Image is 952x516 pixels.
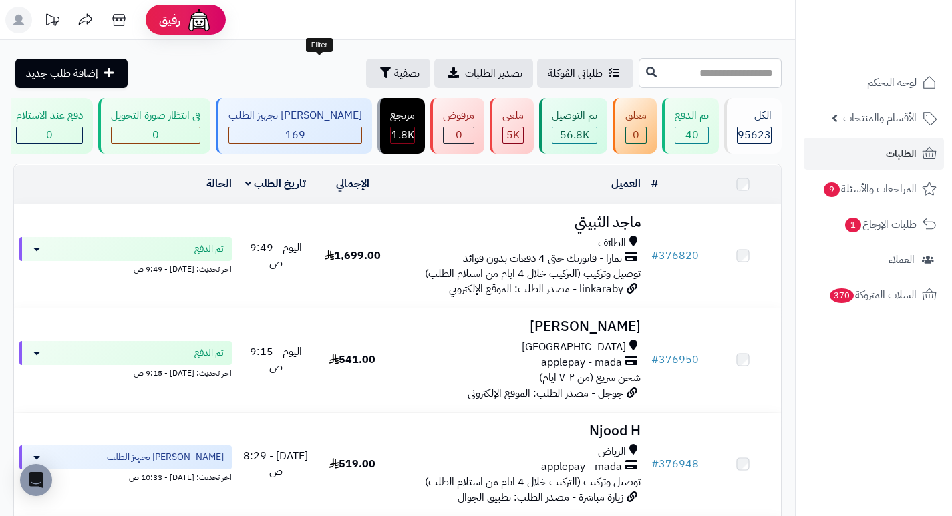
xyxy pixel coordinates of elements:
[194,242,224,256] span: تم الدفع
[250,240,302,271] span: اليوم - 9:49 ص
[522,340,626,355] span: [GEOGRAPHIC_DATA]
[804,279,944,311] a: السلات المتروكة370
[626,127,646,143] div: 0
[285,127,305,143] span: 169
[329,352,375,368] span: 541.00
[186,7,212,33] img: ai-face.png
[867,73,917,92] span: لوحة التحكم
[19,261,232,275] div: اخر تحديث: [DATE] - 9:49 ص
[804,138,944,170] a: الطلبات
[112,127,200,143] div: 0
[823,182,840,198] span: 9
[651,456,699,472] a: #376948
[625,108,647,123] div: معلق
[722,98,784,154] a: الكل95623
[844,218,861,233] span: 1
[804,208,944,240] a: طلبات الإرجاع1
[428,98,487,154] a: مرفوض 0
[329,456,375,472] span: 519.00
[245,176,306,192] a: تاريخ الطلب
[425,474,641,490] span: توصيل وتركيب (التركيب خلال 4 ايام من استلام الطلب)
[598,444,626,459] span: الرياض
[651,176,658,192] a: #
[96,98,213,154] a: في انتظار صورة التحويل 0
[487,98,536,154] a: ملغي 5K
[213,98,375,154] a: [PERSON_NAME] تجهيز الطلب 169
[541,459,622,475] span: applepay - mada
[503,127,523,143] div: 4985
[804,244,944,276] a: العملاء
[536,98,610,154] a: تم التوصيل 56.8K
[829,288,854,304] span: 370
[843,109,917,127] span: الأقسام والمنتجات
[243,448,308,479] span: [DATE] - 8:29 ص
[610,98,659,154] a: معلق 0
[434,59,533,88] a: تصدير الطلبات
[336,176,369,192] a: الإجمالي
[465,65,522,81] span: تصدير الطلبات
[548,65,603,81] span: طلباتي المُوكلة
[394,65,420,81] span: تصفية
[737,108,772,123] div: الكل
[822,180,917,198] span: المراجعات والأسئلة
[443,108,474,123] div: مرفوض
[325,248,381,264] span: 1,699.00
[19,365,232,379] div: اخر تحديث: [DATE] - 9:15 ص
[229,127,361,143] div: 169
[560,127,589,143] span: 56.8K
[552,108,597,123] div: تم التوصيل
[152,127,159,143] span: 0
[228,108,362,123] div: [PERSON_NAME] تجهيز الطلب
[659,98,722,154] a: تم الدفع 40
[17,127,82,143] div: 0
[685,127,699,143] span: 40
[828,286,917,304] span: السلات المتروكة
[844,215,917,234] span: طلبات الإرجاع
[250,344,302,375] span: اليوم - 9:15 ص
[396,319,641,334] h3: [PERSON_NAME]
[539,370,641,386] span: شحن سريع (من ٢-٧ ايام)
[194,346,224,360] span: تم الدفع
[889,250,915,269] span: العملاء
[598,236,626,251] span: الطائف
[552,127,597,143] div: 56773
[651,456,659,472] span: #
[651,248,699,264] a: #376820
[26,65,98,81] span: إضافة طلب جديد
[444,127,474,143] div: 0
[111,108,200,123] div: في انتظار صورة التحويل
[506,127,520,143] span: 5K
[502,108,524,123] div: ملغي
[391,127,414,143] span: 1.8K
[738,127,771,143] span: 95623
[651,352,659,368] span: #
[35,7,69,37] a: تحديثات المنصة
[886,144,917,163] span: الطلبات
[15,59,128,88] a: إضافة طلب جديد
[19,469,232,483] div: اخر تحديث: [DATE] - 10:33 ص
[390,108,415,123] div: مرتجع
[206,176,232,192] a: الحالة
[541,355,622,370] span: applepay - mada
[611,176,641,192] a: العميل
[861,27,939,55] img: logo-2.png
[456,127,462,143] span: 0
[16,108,83,123] div: دفع عند الاستلام
[391,127,414,143] div: 1817
[396,215,641,230] h3: ماجد الثبيتي
[675,108,709,123] div: تم الدفع
[375,98,428,154] a: مرتجع 1.8K
[468,385,623,401] span: جوجل - مصدر الطلب: الموقع الإلكتروني
[537,59,633,88] a: طلباتي المُوكلة
[396,423,641,439] h3: Njood H
[651,248,659,264] span: #
[107,451,224,464] span: [PERSON_NAME] تجهيز الطلب
[651,352,699,368] a: #376950
[804,67,944,99] a: لوحة التحكم
[675,127,708,143] div: 40
[633,127,639,143] span: 0
[425,266,641,282] span: توصيل وتركيب (التركيب خلال 4 ايام من استلام الطلب)
[46,127,53,143] span: 0
[306,38,333,53] div: Filter
[366,59,430,88] button: تصفية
